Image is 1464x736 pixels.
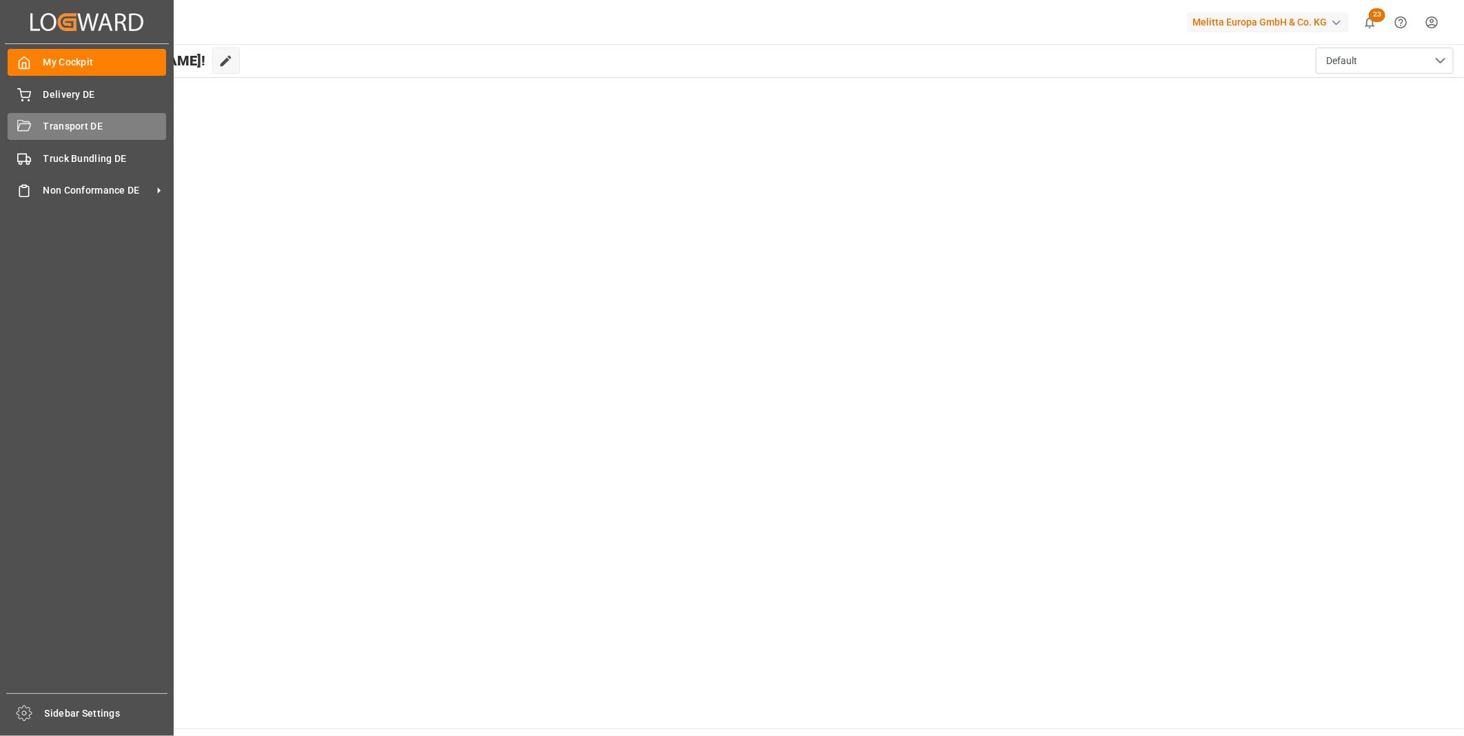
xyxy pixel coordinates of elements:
a: Delivery DE [8,81,166,108]
button: Help Center [1385,7,1416,38]
span: Delivery DE [43,88,167,102]
span: Hello [PERSON_NAME]! [57,48,205,74]
a: Transport DE [8,113,166,140]
div: Melitta Europa GmbH & Co. KG [1187,12,1349,32]
button: open menu [1316,48,1454,74]
button: Melitta Europa GmbH & Co. KG [1187,9,1354,35]
span: My Cockpit [43,55,167,70]
span: Default [1326,54,1357,68]
span: Truck Bundling DE [43,152,167,166]
span: Non Conformance DE [43,183,152,198]
a: Truck Bundling DE [8,145,166,172]
button: show 23 new notifications [1354,7,1385,38]
span: 23 [1369,8,1385,22]
span: Sidebar Settings [45,706,168,721]
a: My Cockpit [8,49,166,76]
span: Transport DE [43,119,167,134]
